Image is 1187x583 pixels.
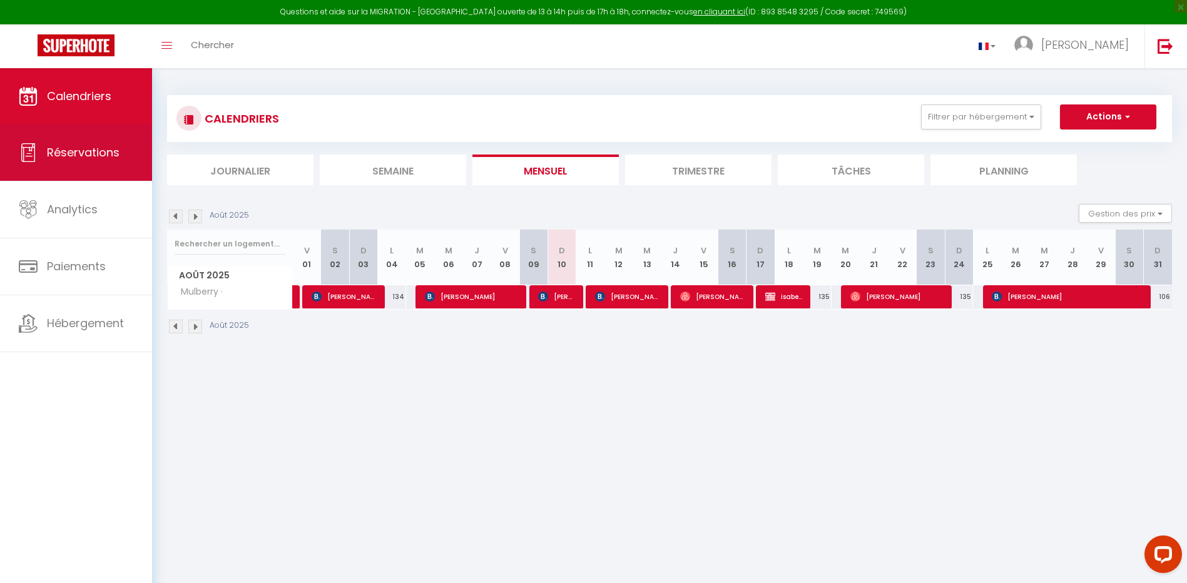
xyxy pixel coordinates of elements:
[531,245,536,256] abbr: S
[201,104,279,133] h3: CALENDRIERS
[168,266,292,285] span: Août 2025
[1126,245,1132,256] abbr: S
[425,285,519,308] span: [PERSON_NAME]
[1014,36,1033,54] img: ...
[832,230,860,285] th: 20
[416,245,424,256] abbr: M
[377,285,405,308] div: 134
[445,245,452,256] abbr: M
[643,245,651,256] abbr: M
[502,245,508,256] abbr: V
[746,230,775,285] th: 17
[930,155,1077,185] li: Planning
[928,245,934,256] abbr: S
[1030,230,1058,285] th: 27
[548,230,576,285] th: 10
[633,230,661,285] th: 13
[406,230,434,285] th: 05
[360,245,367,256] abbr: D
[850,285,944,308] span: [PERSON_NAME]
[842,245,849,256] abbr: M
[765,285,803,308] span: isabelle proprietaire
[803,230,831,285] th: 19
[1098,245,1104,256] abbr: V
[47,144,120,160] span: Réservations
[1143,285,1172,308] div: 106
[1012,245,1019,256] abbr: M
[1079,204,1172,223] button: Gestion des prix
[491,230,519,285] th: 08
[377,230,405,285] th: 04
[680,285,746,308] span: [PERSON_NAME]
[803,285,831,308] div: 135
[304,245,310,256] abbr: V
[945,285,973,308] div: 135
[872,245,877,256] abbr: J
[1002,230,1030,285] th: 26
[47,88,111,104] span: Calendriers
[787,245,791,256] abbr: L
[434,230,462,285] th: 06
[956,245,962,256] abbr: D
[1087,230,1115,285] th: 29
[973,230,1001,285] th: 25
[1154,245,1161,256] abbr: D
[1060,104,1156,129] button: Actions
[210,320,249,332] p: Août 2025
[320,155,466,185] li: Semaine
[312,285,377,308] span: [PERSON_NAME]
[38,34,115,56] img: Super Booking
[992,285,1142,308] span: [PERSON_NAME]
[917,230,945,285] th: 23
[1143,230,1172,285] th: 31
[321,230,349,285] th: 02
[191,38,234,51] span: Chercher
[332,245,338,256] abbr: S
[588,245,592,256] abbr: L
[718,230,746,285] th: 16
[701,245,706,256] abbr: V
[1041,245,1048,256] abbr: M
[538,285,576,308] span: [PERSON_NAME]
[778,155,924,185] li: Tâches
[181,24,243,68] a: Chercher
[757,245,763,256] abbr: D
[390,245,394,256] abbr: L
[293,230,321,285] th: 01
[775,230,803,285] th: 18
[693,6,745,17] a: en cliquant ici
[175,233,285,255] input: Rechercher un logement...
[625,155,772,185] li: Trimestre
[661,230,690,285] th: 14
[576,230,604,285] th: 11
[1115,230,1143,285] th: 30
[945,230,973,285] th: 24
[559,245,565,256] abbr: D
[1041,37,1129,53] span: [PERSON_NAME]
[47,258,106,274] span: Paiements
[730,245,735,256] abbr: S
[921,104,1041,129] button: Filtrer par hébergement
[888,230,916,285] th: 22
[1134,530,1187,583] iframe: LiveChat chat widget
[986,245,989,256] abbr: L
[210,210,249,221] p: Août 2025
[167,155,313,185] li: Journalier
[900,245,905,256] abbr: V
[472,155,619,185] li: Mensuel
[595,285,661,308] span: [PERSON_NAME]
[615,245,623,256] abbr: M
[1070,245,1075,256] abbr: J
[462,230,491,285] th: 07
[47,315,124,331] span: Hébergement
[474,245,479,256] abbr: J
[860,230,888,285] th: 21
[1005,24,1144,68] a: ... [PERSON_NAME]
[1058,230,1086,285] th: 28
[604,230,633,285] th: 12
[1158,38,1173,54] img: logout
[519,230,548,285] th: 09
[813,245,821,256] abbr: M
[690,230,718,285] th: 15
